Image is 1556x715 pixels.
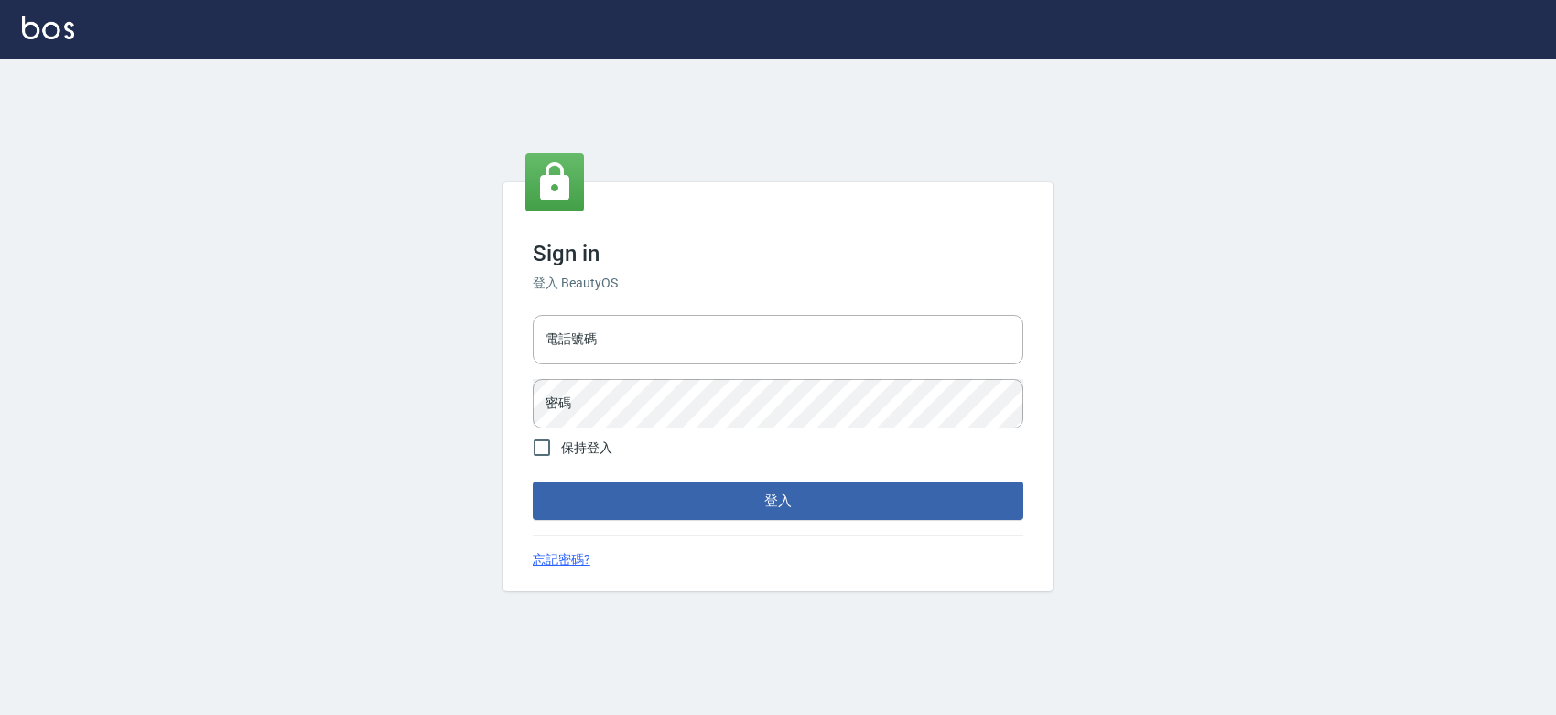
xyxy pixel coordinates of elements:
img: Logo [22,16,74,39]
h3: Sign in [533,241,1023,266]
button: 登入 [533,482,1023,520]
span: 保持登入 [561,439,612,458]
a: 忘記密碼? [533,550,590,569]
h6: 登入 BeautyOS [533,274,1023,293]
